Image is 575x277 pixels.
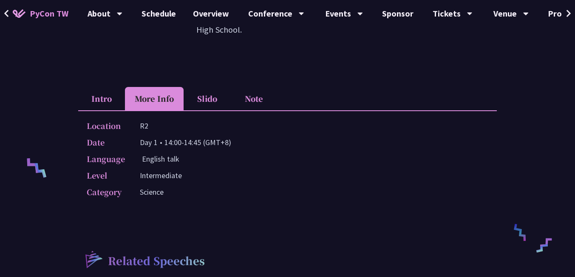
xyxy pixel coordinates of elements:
li: Intro [78,87,125,110]
li: Slido [184,87,230,110]
p: Level [87,169,123,182]
li: More Info [125,87,184,110]
p: Science [140,186,164,198]
p: Intermediate [140,169,182,182]
p: Date [87,136,123,148]
li: Note [230,87,277,110]
img: Home icon of PyCon TW 2025 [13,9,25,18]
p: Category [87,186,123,198]
p: Day 1 • 14:00-14:45 (GMT+8) [140,136,231,148]
span: PyCon TW [30,7,68,20]
p: Language [87,153,125,165]
p: R2 [140,120,148,132]
p: Related Speeches [108,253,205,270]
p: Location [87,120,123,132]
a: PyCon TW [4,3,77,24]
p: English talk [142,153,179,165]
